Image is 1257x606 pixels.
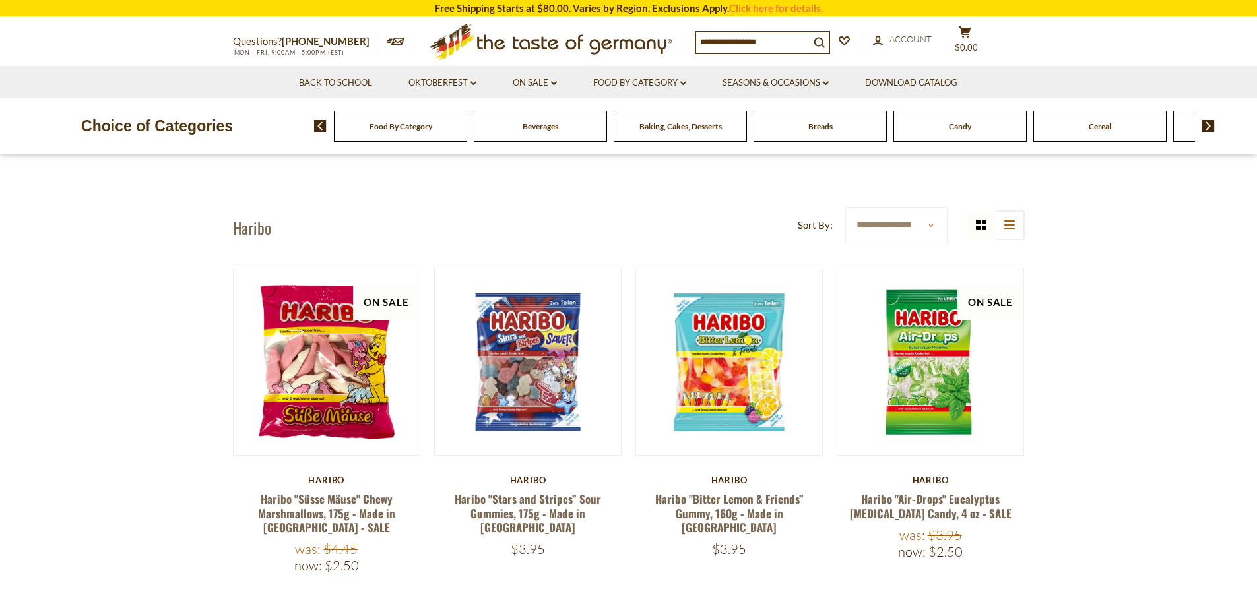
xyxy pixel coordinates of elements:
label: Was: [899,527,925,543]
button: $0.00 [946,26,985,59]
span: $3.95 [928,527,962,543]
a: Click here for details. [729,2,823,14]
a: [PHONE_NUMBER] [282,35,370,47]
a: Food By Category [370,121,432,131]
label: Now: [294,557,322,574]
span: MON - FRI, 9:00AM - 5:00PM (EST) [233,49,345,56]
label: Sort By: [798,217,833,233]
a: Beverages [523,121,558,131]
img: Haribo "Süsse Mäuse" Chewy Marshmallows, 175g - Made in Germany - SALE [234,268,420,455]
span: $2.50 [928,543,963,560]
label: Now: [898,543,926,560]
a: Candy [949,121,971,131]
img: Haribo Air Drops Eucalyptus Menthol [837,268,1024,455]
a: Oktoberfest [408,76,476,90]
a: Haribo "Stars and Stripes” Sour Gummies, 175g - Made in [GEOGRAPHIC_DATA] [455,491,601,535]
a: Haribo "Air-Drops" Eucalyptus [MEDICAL_DATA] Candy, 4 oz - SALE [850,491,1012,521]
div: Haribo [233,475,421,485]
span: $0.00 [955,42,978,53]
img: Haribo Stars and Stripes [435,268,622,455]
a: Back to School [299,76,372,90]
a: Food By Category [593,76,686,90]
div: Haribo [434,475,622,485]
img: previous arrow [314,120,327,132]
a: Haribo "Bitter Lemon & Friends” Gummy, 160g - Made in [GEOGRAPHIC_DATA] [655,491,804,535]
a: Download Catalog [865,76,957,90]
span: Account [889,34,932,44]
label: Was: [295,541,321,557]
img: next arrow [1202,120,1215,132]
div: Haribo [837,475,1025,485]
a: Breads [808,121,833,131]
span: $2.50 [325,557,359,574]
p: Questions? [233,33,379,50]
h1: Haribo [233,218,271,237]
a: Haribo "Süsse Mäuse" Chewy Marshmallows, 175g - Made in [GEOGRAPHIC_DATA] - SALE [258,491,395,535]
a: Account [873,32,932,47]
a: Seasons & Occasions [723,76,829,90]
a: Baking, Cakes, Desserts [639,121,722,131]
img: Haribo Bitter Lemon & Friends [636,268,823,455]
span: $3.95 [712,541,746,557]
div: Haribo [635,475,823,485]
span: $4.45 [323,541,358,557]
a: On Sale [513,76,557,90]
span: $3.95 [511,541,545,557]
a: Cereal [1089,121,1111,131]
